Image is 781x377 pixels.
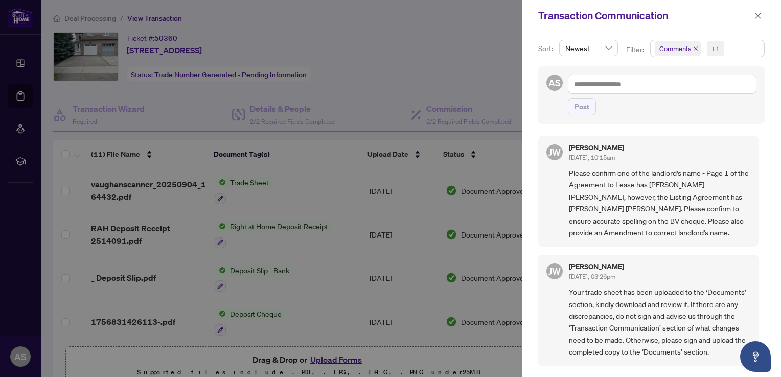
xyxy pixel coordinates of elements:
h5: [PERSON_NAME] [569,263,624,270]
span: Comments [655,41,701,56]
span: [DATE], 03:26pm [569,273,615,280]
div: +1 [711,43,720,54]
button: Post [568,98,596,115]
span: Your trade sheet has been uploaded to the ‘Documents’ section, kindly download and review it. If ... [569,286,750,358]
span: close [754,12,762,19]
span: AS [548,76,561,90]
div: Transaction Communication [538,8,751,23]
span: JW [548,145,561,159]
span: Newest [565,40,612,56]
span: Please confirm one of the landlord's name - Page 1 of the Agreement to Lease has [PERSON_NAME] [P... [569,167,750,239]
span: JW [548,264,561,278]
span: Comments [659,43,691,54]
span: [DATE], 10:15am [569,154,615,161]
p: Filter: [626,44,646,55]
button: Open asap [740,341,771,372]
span: close [693,46,698,51]
h5: [PERSON_NAME] [569,144,624,151]
p: Sort: [538,43,555,54]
